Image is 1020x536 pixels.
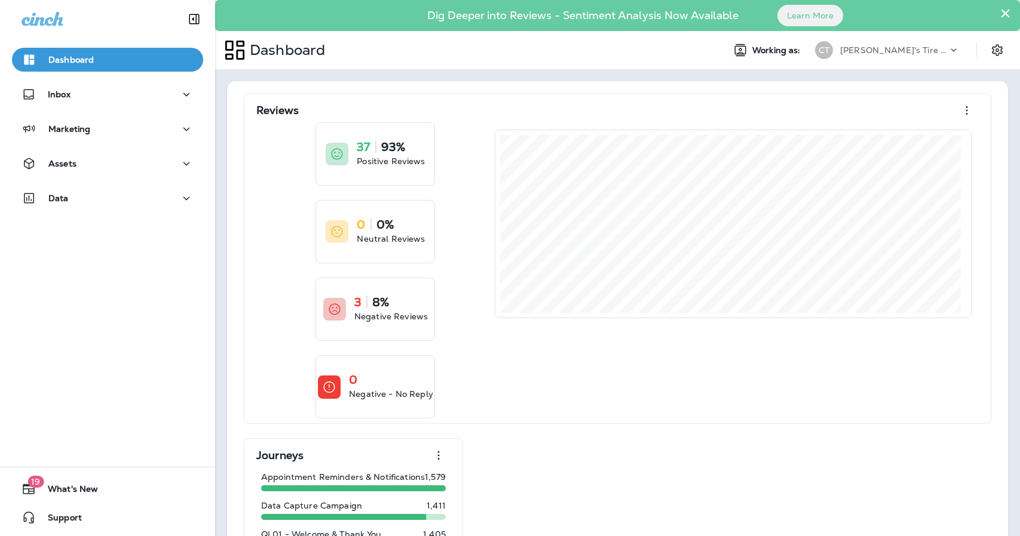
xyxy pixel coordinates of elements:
[245,41,325,59] p: Dashboard
[357,233,425,245] p: Neutral Reviews
[752,45,803,56] span: Working as:
[354,296,362,308] p: 3
[48,193,69,203] p: Data
[354,310,428,322] p: Negative Reviews
[12,186,203,210] button: Data
[815,41,833,59] div: CT
[27,476,44,488] span: 19
[36,484,98,498] span: What's New
[376,218,394,230] p: 0%
[840,45,948,55] p: [PERSON_NAME]'s Tire & Auto
[48,90,71,99] p: Inbox
[48,124,90,134] p: Marketing
[987,39,1008,61] button: Settings
[357,155,425,167] p: Positive Reviews
[12,506,203,529] button: Support
[427,501,446,510] p: 1,411
[12,48,203,72] button: Dashboard
[256,449,304,461] p: Journeys
[357,141,370,153] p: 37
[349,374,357,386] p: 0
[12,152,203,175] button: Assets
[393,14,773,17] p: Dig Deeper into Reviews - Sentiment Analysis Now Available
[349,388,433,400] p: Negative - No Reply
[12,82,203,106] button: Inbox
[381,141,405,153] p: 93%
[261,501,362,510] p: Data Capture Campaign
[777,5,843,26] button: Learn More
[12,117,203,141] button: Marketing
[1000,4,1011,23] button: Close
[357,218,365,230] p: 0
[12,477,203,501] button: 19What's New
[177,7,211,31] button: Collapse Sidebar
[425,472,446,482] p: 1,579
[48,55,94,64] p: Dashboard
[36,513,82,527] span: Support
[48,159,76,168] p: Assets
[256,104,299,116] p: Reviews
[372,296,389,308] p: 8%
[261,472,425,482] p: Appointment Reminders & Notifications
